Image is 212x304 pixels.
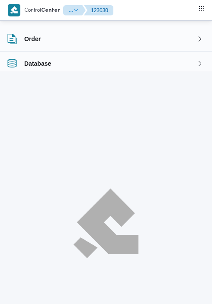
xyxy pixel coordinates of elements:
button: 123030 [84,5,113,16]
b: Center [41,8,60,13]
img: X8yXhbKr1z7QwAAAABJRU5ErkJggg== [8,4,20,16]
h3: Order [24,34,41,44]
button: Show collapsed breadcrumbs [68,7,79,13]
h3: Database [24,58,51,69]
button: Database [7,58,205,69]
img: ILLA Logo [78,194,134,253]
button: Order [7,34,205,44]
